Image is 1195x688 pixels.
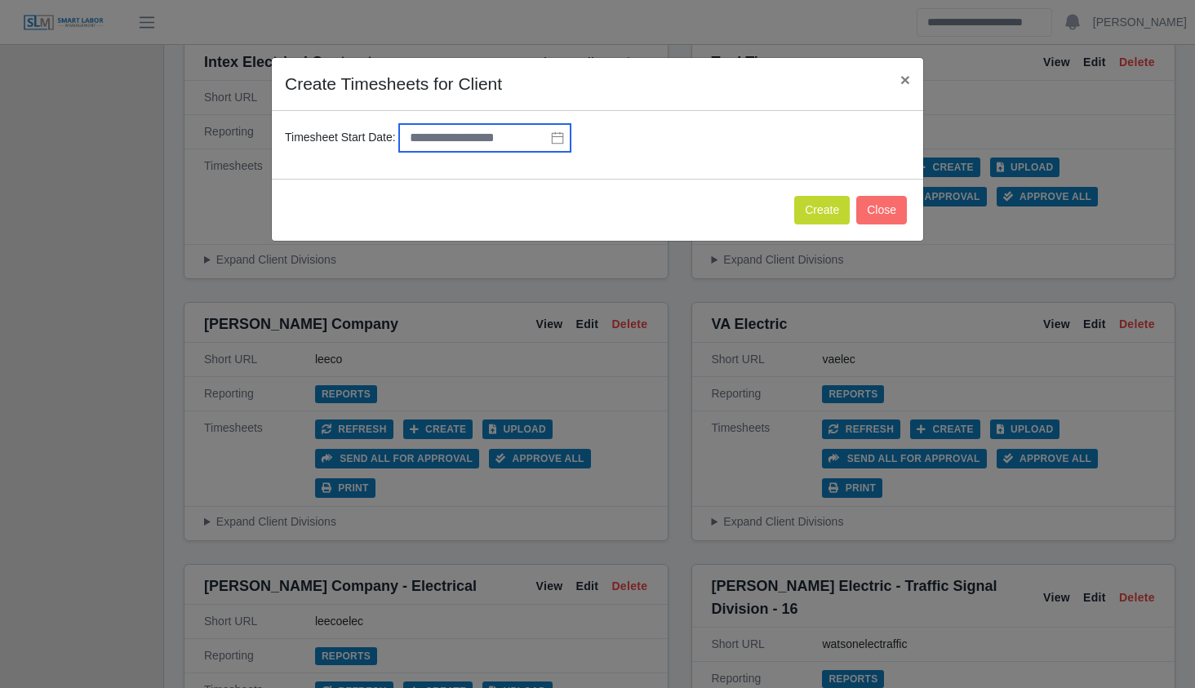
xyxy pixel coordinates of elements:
[285,129,396,146] label: Timesheet Start Date:
[887,58,923,101] button: Close
[900,70,910,89] span: ×
[285,71,502,97] h4: Create Timesheets for Client
[794,196,850,224] button: Create
[856,196,907,224] button: Close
